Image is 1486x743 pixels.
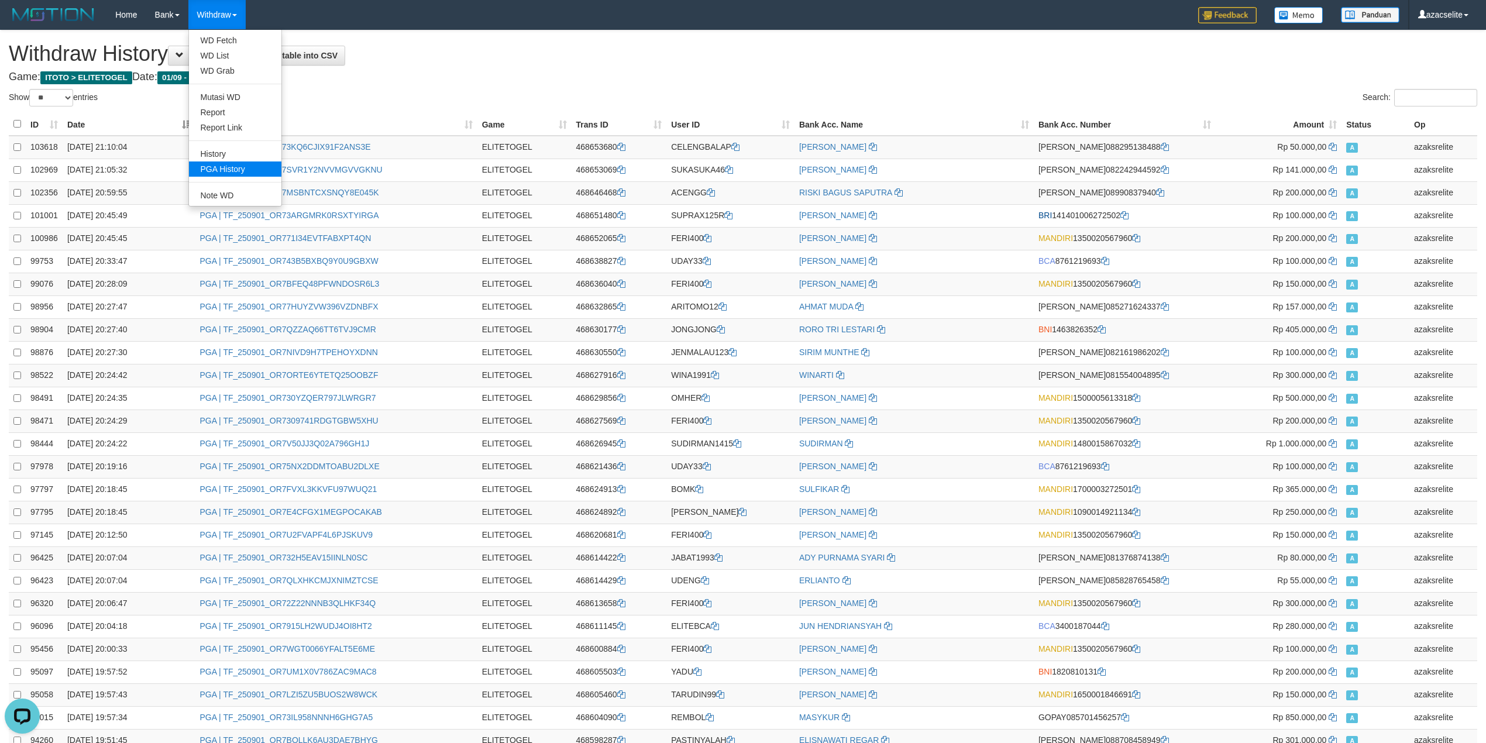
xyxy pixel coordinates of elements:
[666,113,794,136] th: User ID: activate to sort column ascending
[799,530,866,539] a: [PERSON_NAME]
[477,250,572,273] td: ELITETOGEL
[1346,417,1358,426] span: Approved - Marked by azaksrelite
[1277,142,1326,152] span: Rp 50.000,00
[799,621,882,631] a: JUN HENDRIANSYAH
[1272,165,1326,174] span: Rp 141.000,00
[1198,7,1257,23] img: Feedback.jpg
[799,439,843,448] a: SUDIRMAN
[1409,136,1477,159] td: azaksrelite
[1216,113,1342,136] th: Amount: activate to sort column ascending
[1346,348,1358,358] span: Approved - Marked by azaksrelite
[1038,576,1106,585] span: [PERSON_NAME]
[799,667,866,676] a: [PERSON_NAME]
[799,302,853,311] a: AHMAT MUDA
[199,348,378,357] a: PGA | TF_250901_OR7NIVD9H7TPEHOYXDNN
[26,204,63,227] td: 101001
[1038,553,1106,562] span: [PERSON_NAME]
[63,250,195,273] td: [DATE] 20:33:47
[1038,233,1073,243] span: MANDIRI
[1409,250,1477,273] td: azaksrelite
[1034,318,1216,341] td: 1463826352
[666,181,794,204] td: ACENGG
[666,387,794,410] td: OMHER
[572,204,667,227] td: 468651480
[1346,211,1358,221] span: Approved - Marked by azaksrelite
[26,181,63,204] td: 102356
[799,325,875,334] a: RORO TRI LESTARI
[1346,394,1358,404] span: Approved - Marked by azaksrelite
[799,644,866,653] a: [PERSON_NAME]
[1038,462,1055,471] span: BCA
[1034,250,1216,273] td: 8761219693
[1409,181,1477,204] td: azaksrelite
[1341,7,1399,23] img: panduan.png
[572,524,667,546] td: 468620681
[799,576,840,585] a: ERLIANTO
[572,273,667,295] td: 468636040
[572,318,667,341] td: 468630177
[1409,569,1477,592] td: azaksrelite
[1409,387,1477,410] td: azaksrelite
[1409,410,1477,432] td: azaksrelite
[26,136,63,159] td: 103618
[1272,279,1326,288] span: Rp 150.000,00
[799,484,839,494] a: SULFIKAR
[63,204,195,227] td: [DATE] 20:45:49
[666,410,794,432] td: FERI400
[1409,341,1477,364] td: azaksrelite
[477,364,572,387] td: ELITETOGEL
[63,227,195,250] td: [DATE] 20:45:45
[1038,302,1106,311] span: [PERSON_NAME]
[63,341,195,364] td: [DATE] 20:27:30
[1034,295,1216,318] td: 085271624337
[1038,256,1055,266] span: BCA
[199,667,376,676] a: PGA | TF_250901_OR7UM1X0V786ZAC9MAC8
[199,211,379,220] a: PGA | TF_250901_OR73ARGMRK0RSXTYIRGA
[799,233,866,243] a: [PERSON_NAME]
[1272,302,1326,311] span: Rp 157.000,00
[189,90,281,105] a: Mutasi WD
[199,553,367,562] a: PGA | TF_250901_OR732H5EAV15IINLN0SC
[199,507,382,517] a: PGA | TF_250901_OR7E4CFGX1MEGPOCAKAB
[199,598,376,608] a: PGA | TF_250901_OR72Z22NNNB3QLHKF34Q
[26,273,63,295] td: 99076
[1034,341,1216,364] td: 082161986202
[189,120,281,135] a: Report Link
[199,302,378,311] a: PGA | TF_250901_OR77HUYZVW396VZDNBFX
[799,370,834,380] a: WINARTI
[199,416,378,425] a: PGA | TF_250901_OR7309741RDGTGBW5XHU
[1409,546,1477,569] td: azaksrelite
[477,318,572,341] td: ELITETOGEL
[666,204,794,227] td: SUPRAX125R
[189,105,281,120] a: Report
[572,432,667,455] td: 468626945
[1272,530,1326,539] span: Rp 150.000,00
[799,211,866,220] a: [PERSON_NAME]
[477,501,572,524] td: ELITETOGEL
[799,553,885,562] a: ADY PURNAMA SYARI
[1034,546,1216,569] td: 081376874138
[1038,370,1106,380] span: [PERSON_NAME]
[1346,599,1358,609] span: Approved - Marked by azaksrelite
[1346,439,1358,449] span: Approved - Marked by azaksrelite
[1272,416,1326,425] span: Rp 200.000,00
[477,136,572,159] td: ELITETOGEL
[199,393,376,403] a: PGA | TF_250901_OR730YZQER797JLWRGR7
[26,387,63,410] td: 98491
[1346,325,1358,335] span: Approved - Marked by azaksrelite
[1272,256,1326,266] span: Rp 100.000,00
[572,250,667,273] td: 468638827
[1038,165,1106,174] span: [PERSON_NAME]
[799,165,866,174] a: [PERSON_NAME]
[1274,7,1323,23] img: Button%20Memo.svg
[40,71,132,84] span: ITOTO > ELITETOGEL
[1409,432,1477,455] td: azaksrelite
[572,227,667,250] td: 468652065
[572,181,667,204] td: 468646468
[666,250,794,273] td: UDAY33
[572,410,667,432] td: 468627569
[1034,136,1216,159] td: 088295138488
[572,592,667,615] td: 468613658
[1266,439,1327,448] span: Rp 1.000.000,00
[1409,455,1477,478] td: azaksrelite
